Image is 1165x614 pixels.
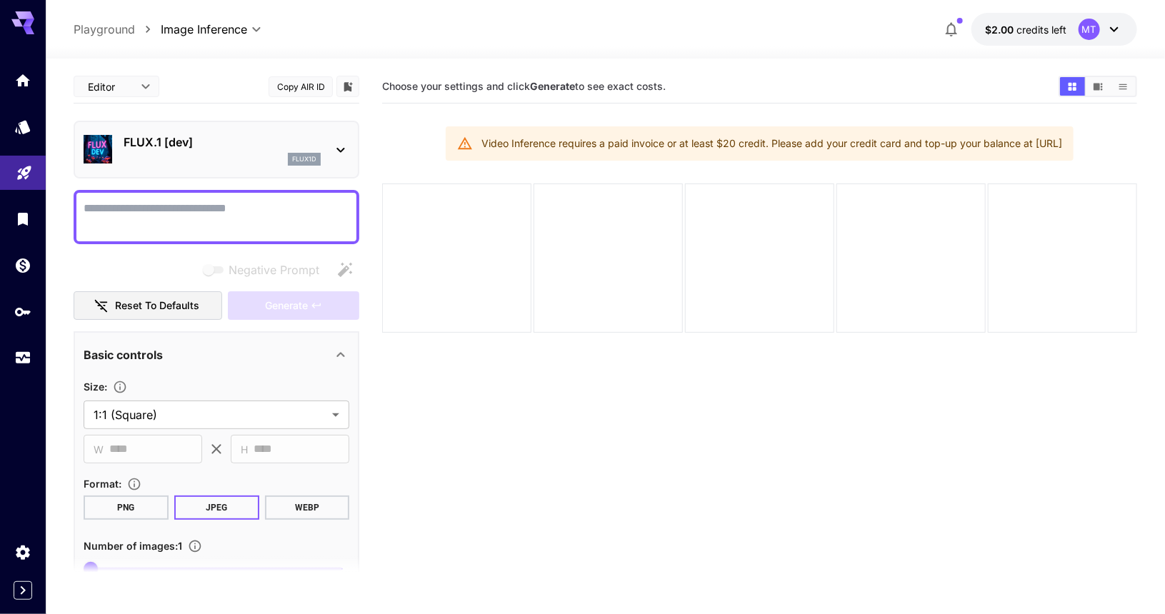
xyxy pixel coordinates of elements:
p: Basic controls [84,346,163,363]
span: Negative Prompt [229,261,319,278]
div: Video Inference requires a paid invoice or at least $20 credit. Please add your credit card and t... [481,131,1062,156]
div: FLUX.1 [dev]flux1d [84,128,349,171]
div: Playground [16,160,33,178]
div: API Keys [14,303,31,321]
div: $2.00 [986,22,1067,37]
span: H [241,441,248,458]
b: Generate [530,80,575,92]
p: FLUX.1 [dev] [124,134,321,151]
button: Expand sidebar [14,581,32,600]
div: Library [14,210,31,228]
button: Show images in video view [1086,77,1111,96]
button: Adjust the dimensions of the generated image by specifying its width and height in pixels, or sel... [107,380,133,394]
span: Choose your settings and click to see exact costs. [382,80,666,92]
span: Number of images : 1 [84,540,182,552]
a: Playground [74,21,135,38]
button: Reset to defaults [74,291,222,321]
div: Models [14,118,31,136]
button: Add to library [341,78,354,95]
p: flux1d [292,154,316,164]
button: PNG [84,495,169,520]
button: Show images in grid view [1060,77,1085,96]
span: Negative prompts are not compatible with the selected model. [200,261,331,278]
span: Image Inference [161,21,247,38]
div: Settings [14,543,31,561]
div: Show images in grid viewShow images in video viewShow images in list view [1059,76,1137,97]
div: Usage [14,349,31,367]
span: Size : [84,381,107,393]
div: Home [14,71,31,89]
div: Basic controls [84,338,349,372]
span: W [94,441,104,458]
span: credits left [1017,24,1067,36]
span: Format : [84,478,121,490]
button: Show images in list view [1111,77,1136,96]
div: MT [1079,19,1100,40]
button: WEBP [265,495,350,520]
div: Wallet [14,256,31,274]
button: $2.00MT [971,13,1137,46]
button: JPEG [174,495,259,520]
span: 1:1 (Square) [94,406,326,423]
button: Copy AIR ID [269,76,333,97]
button: Specify how many images to generate in a single request. Each image generation will be charged se... [182,539,208,553]
span: $2.00 [986,24,1017,36]
span: Editor [88,79,132,94]
button: Choose the file format for the output image. [121,477,147,491]
nav: breadcrumb [74,21,161,38]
